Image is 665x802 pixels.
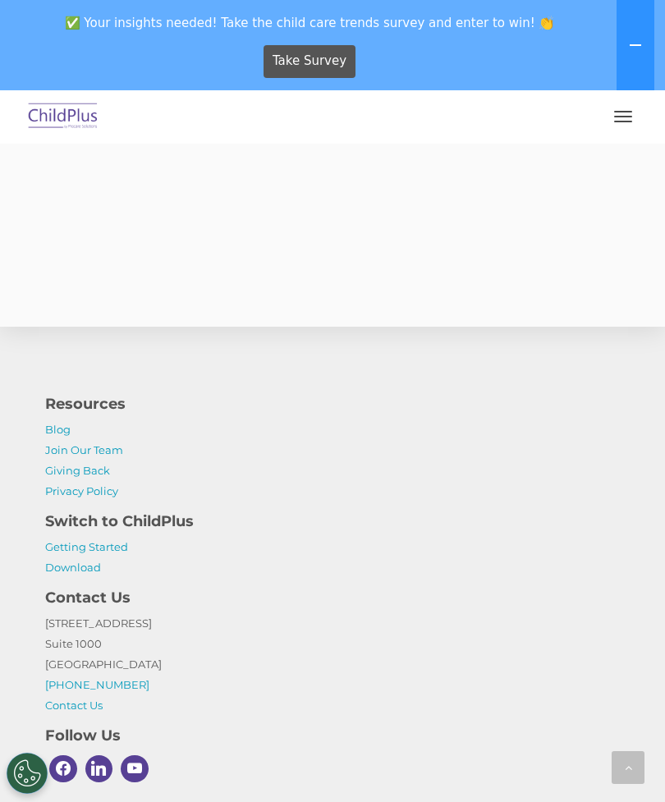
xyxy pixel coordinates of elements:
[45,699,103,712] a: Contact Us
[45,678,149,691] a: [PHONE_NUMBER]
[388,625,665,802] iframe: Chat Widget
[81,751,117,787] a: Linkedin
[117,751,153,787] a: Youtube
[45,613,620,716] p: [STREET_ADDRESS] Suite 1000 [GEOGRAPHIC_DATA]
[45,561,101,574] a: Download
[45,540,128,553] a: Getting Started
[273,47,346,76] span: Take Survey
[7,7,613,39] span: ✅ Your insights needed! Take the child care trends survey and enter to win! 👏
[45,510,620,533] h4: Switch to ChildPlus
[45,443,123,456] a: Join Our Team
[25,98,102,136] img: ChildPlus by Procare Solutions
[7,753,48,794] button: Cookies Settings
[45,751,81,787] a: Facebook
[264,45,356,78] a: Take Survey
[45,484,118,497] a: Privacy Policy
[45,423,71,436] a: Blog
[45,586,620,609] h4: Contact Us
[45,724,620,747] h4: Follow Us
[45,464,110,477] a: Giving Back
[45,392,620,415] h4: Resources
